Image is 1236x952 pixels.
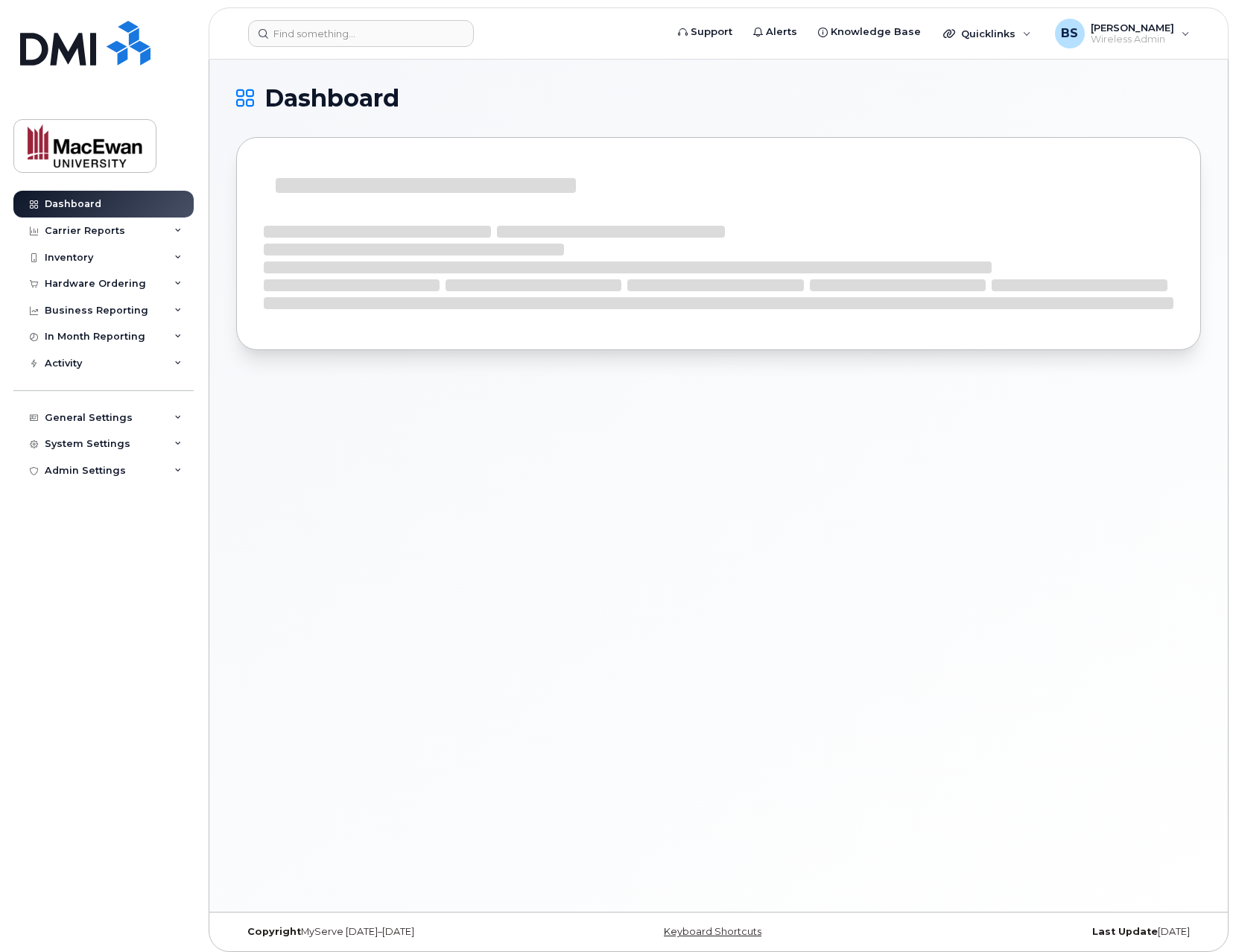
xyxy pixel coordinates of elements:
strong: Last Update [1092,926,1158,937]
a: Keyboard Shortcuts [664,926,761,937]
div: [DATE] [879,926,1201,938]
span: Dashboard [264,87,399,110]
strong: Copyright [247,926,301,937]
div: MyServe [DATE]–[DATE] [236,926,558,938]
